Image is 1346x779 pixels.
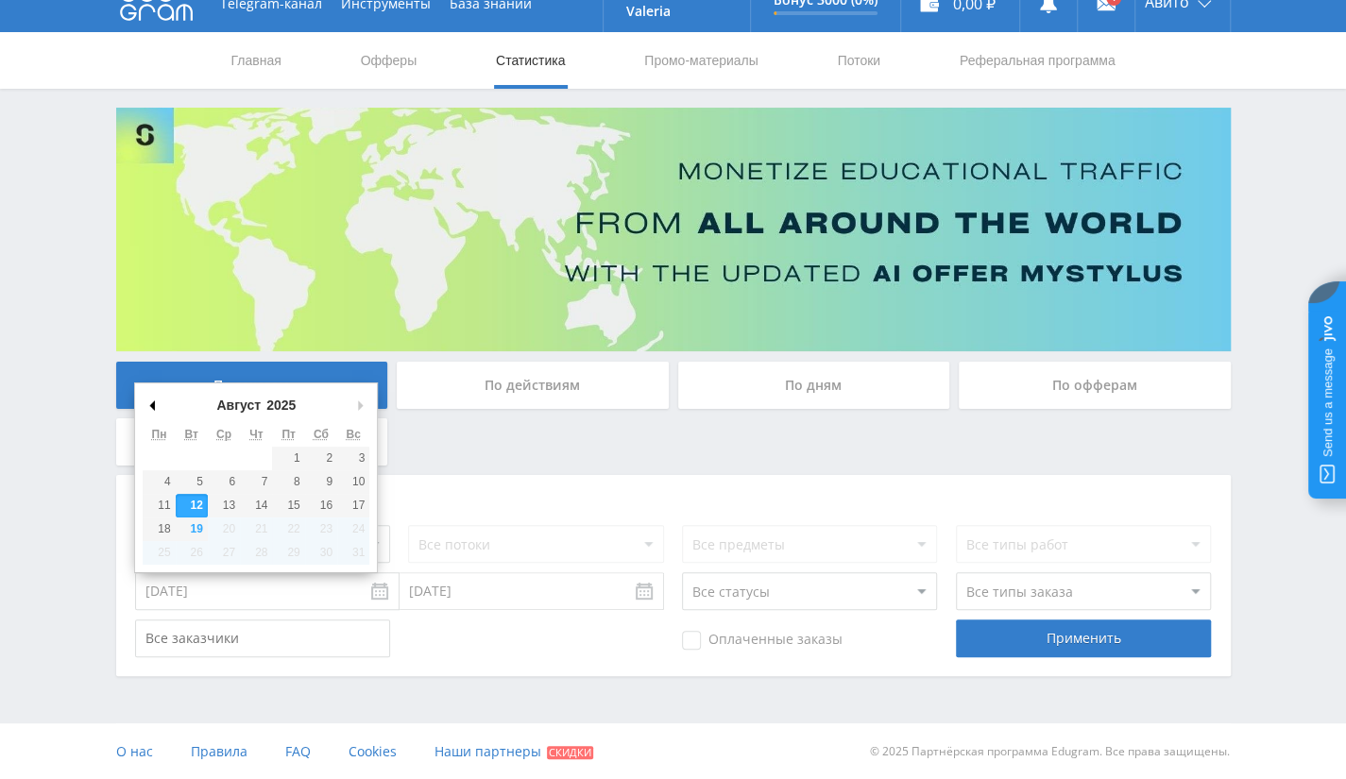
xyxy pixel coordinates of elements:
div: По действиям [397,362,669,409]
button: 2 [305,447,337,470]
button: 10 [337,470,369,494]
a: Промо-материалы [642,32,759,89]
div: По дням [678,362,950,409]
p: Valeria [626,4,727,19]
button: 7 [240,470,272,494]
span: Cookies [349,742,397,760]
span: Правила [191,742,247,760]
button: 8 [272,470,304,494]
button: 12 [176,494,208,517]
button: 13 [208,494,240,517]
a: Статистика [494,32,568,89]
button: 6 [208,470,240,494]
button: 5 [176,470,208,494]
button: 1 [272,447,304,470]
div: 2025 [264,391,298,419]
span: Скидки [547,746,593,759]
button: 19 [176,517,208,541]
button: 3 [337,447,369,470]
abbr: Суббота [314,428,329,441]
a: Потоки [835,32,882,89]
span: О нас [116,742,153,760]
button: Следующий месяц [350,391,369,419]
a: Реферальная программа [958,32,1117,89]
button: 11 [143,494,175,517]
button: 16 [305,494,337,517]
div: По локальному лендингу [116,418,388,466]
button: 14 [240,494,272,517]
button: 17 [337,494,369,517]
span: FAQ [285,742,311,760]
span: Оплаченные заказы [682,631,843,650]
abbr: Воскресенье [347,428,361,441]
img: Banner [116,108,1231,351]
button: 9 [305,470,337,494]
a: Главная [230,32,283,89]
input: Все заказчики [135,619,390,657]
button: Предыдущий месяц [143,391,162,419]
div: По заказам [116,362,388,409]
input: Use the arrow keys to pick a date [135,572,400,610]
div: Применить [956,619,1211,657]
a: Офферы [359,32,419,89]
abbr: Понедельник [152,428,167,441]
abbr: Пятница [281,428,296,441]
button: 18 [143,517,175,541]
abbr: Среда [216,428,231,441]
button: 4 [143,470,175,494]
button: 15 [272,494,304,517]
div: Август [213,391,264,419]
div: По офферам [959,362,1231,409]
span: Наши партнеры [434,742,541,760]
abbr: Четверг [249,428,263,441]
abbr: Вторник [185,428,198,441]
div: Фильтры заказов [135,494,1212,511]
